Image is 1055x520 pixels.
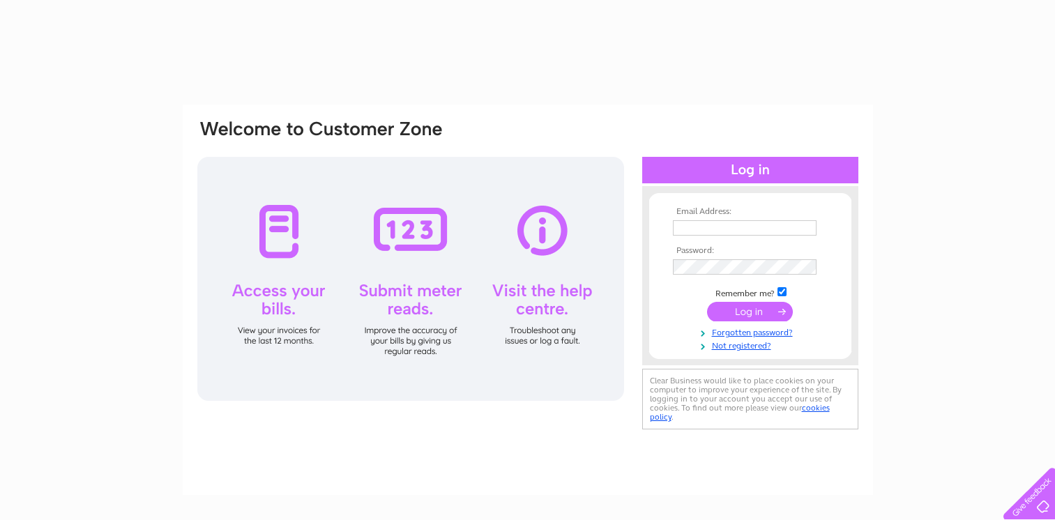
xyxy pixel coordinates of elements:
[673,325,831,338] a: Forgotten password?
[707,302,793,321] input: Submit
[673,338,831,351] a: Not registered?
[642,369,858,429] div: Clear Business would like to place cookies on your computer to improve your experience of the sit...
[669,207,831,217] th: Email Address:
[669,246,831,256] th: Password:
[650,403,830,422] a: cookies policy
[669,285,831,299] td: Remember me?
